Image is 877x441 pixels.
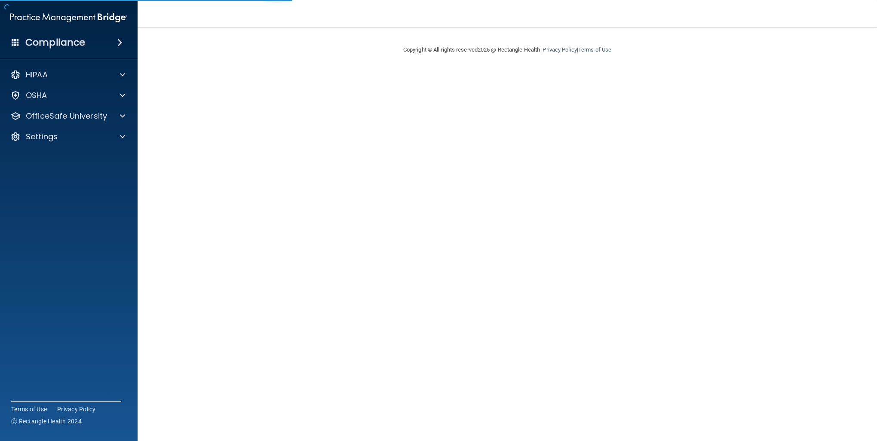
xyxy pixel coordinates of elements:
a: OSHA [10,90,125,101]
p: Settings [26,132,58,142]
a: OfficeSafe University [10,111,125,121]
h4: Compliance [25,37,85,49]
a: Terms of Use [11,405,47,413]
p: HIPAA [26,70,48,80]
a: HIPAA [10,70,125,80]
a: Terms of Use [578,46,611,53]
span: Ⓒ Rectangle Health 2024 [11,417,82,426]
p: OSHA [26,90,47,101]
p: OfficeSafe University [26,111,107,121]
a: Privacy Policy [57,405,96,413]
img: PMB logo [10,9,127,26]
a: Settings [10,132,125,142]
a: Privacy Policy [543,46,576,53]
div: Copyright © All rights reserved 2025 @ Rectangle Health | | [350,36,664,64]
